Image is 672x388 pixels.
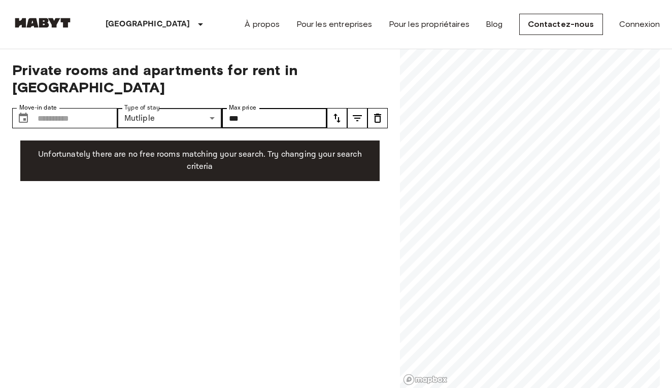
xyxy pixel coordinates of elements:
p: [GEOGRAPHIC_DATA] [106,18,190,30]
button: tune [367,108,388,128]
button: Choose date [13,108,33,128]
a: Pour les propriétaires [389,18,469,30]
img: Habyt [12,18,73,28]
p: Unfortunately there are no free rooms matching your search. Try changing your search criteria [28,149,372,173]
a: À propos [245,18,280,30]
a: Pour les entreprises [296,18,373,30]
a: Blog [486,18,503,30]
a: Contactez-nous [519,14,603,35]
span: Private rooms and apartments for rent in [GEOGRAPHIC_DATA] [12,61,388,96]
div: Mutliple [117,108,222,128]
label: Move-in date [19,103,57,112]
label: Type of stay [124,103,160,112]
a: Connexion [619,18,660,30]
button: tune [347,108,367,128]
label: Max price [229,103,256,112]
button: tune [327,108,347,128]
a: Mapbox logo [403,374,448,385]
